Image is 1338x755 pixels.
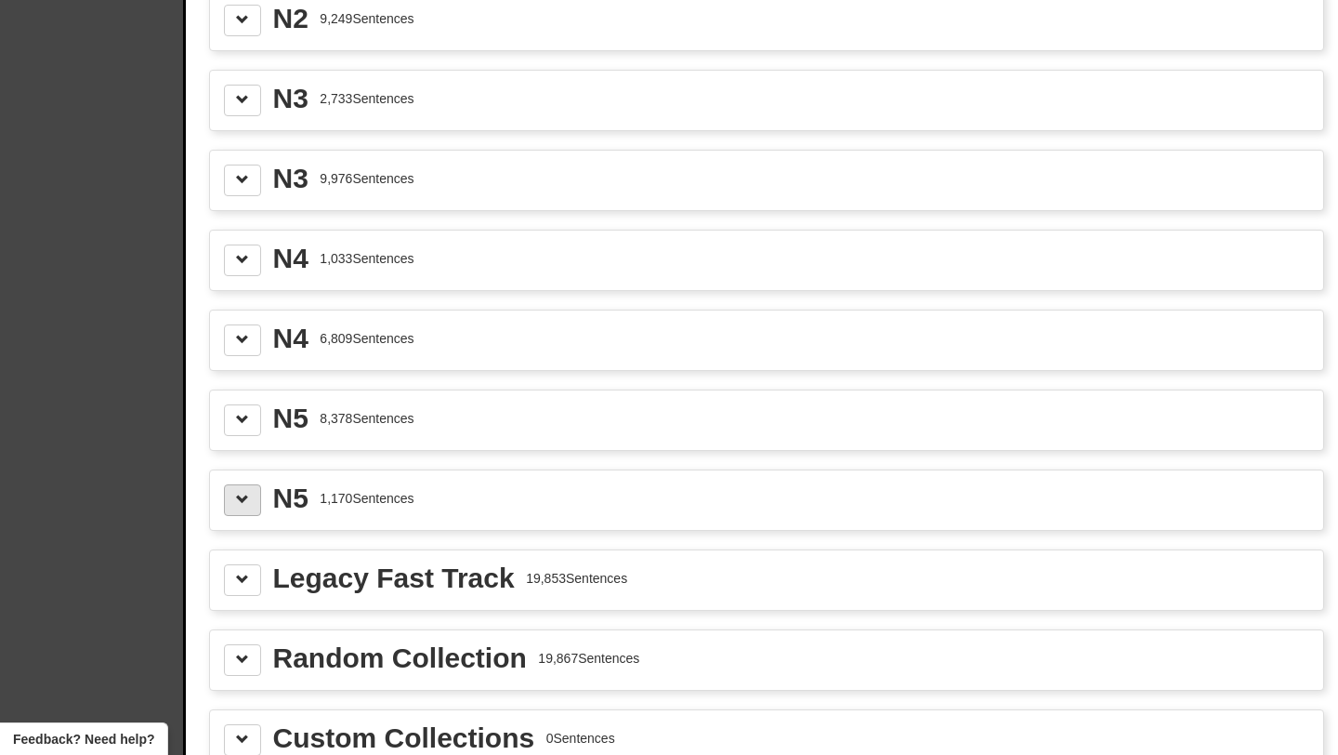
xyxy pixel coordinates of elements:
[320,249,413,268] div: 1,033 Sentences
[526,569,627,588] div: 19,853 Sentences
[273,564,515,592] div: Legacy Fast Track
[273,724,535,752] div: Custom Collections
[546,729,615,748] div: 0 Sentences
[273,325,308,352] div: N4
[273,165,308,192] div: N3
[273,644,527,672] div: Random Collection
[320,329,413,348] div: 6,809 Sentences
[538,649,639,668] div: 19,867 Sentences
[320,489,413,508] div: 1,170 Sentences
[273,404,308,432] div: N5
[273,5,308,33] div: N2
[273,484,308,512] div: N5
[273,85,308,113] div: N3
[320,9,413,28] div: 9,249 Sentences
[13,730,154,748] span: Open feedback widget
[320,409,413,428] div: 8,378 Sentences
[320,89,413,108] div: 2,733 Sentences
[320,169,413,188] div: 9,976 Sentences
[273,245,308,272] div: N4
